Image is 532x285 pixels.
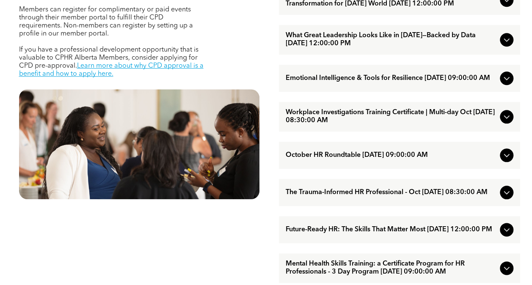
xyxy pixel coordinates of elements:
span: What Great Leadership Looks Like in [DATE]—Backed by Data [DATE] 12:00:00 PM [286,32,496,48]
span: If you have a professional development opportunity that is valuable to CPHR Alberta Members, cons... [19,47,198,69]
span: Workplace Investigations Training Certificate | Multi-day Oct [DATE] 08:30:00 AM [286,109,496,125]
span: Future-Ready HR: The Skills That Matter Most [DATE] 12:00:00 PM [286,226,496,234]
span: The Trauma-Informed HR Professional - Oct [DATE] 08:30:00 AM [286,189,496,197]
span: Emotional Intelligence & Tools for Resilience [DATE] 09:00:00 AM [286,74,496,82]
span: Mental Health Skills Training: a Certificate Program for HR Professionals - 3 Day Program [DATE] ... [286,260,496,276]
span: October HR Roundtable [DATE] 09:00:00 AM [286,151,496,159]
span: Members can register for complimentary or paid events through their member portal to fulfill thei... [19,6,193,37]
a: Learn more about why CPD approval is a benefit and how to apply here. [19,63,204,77]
